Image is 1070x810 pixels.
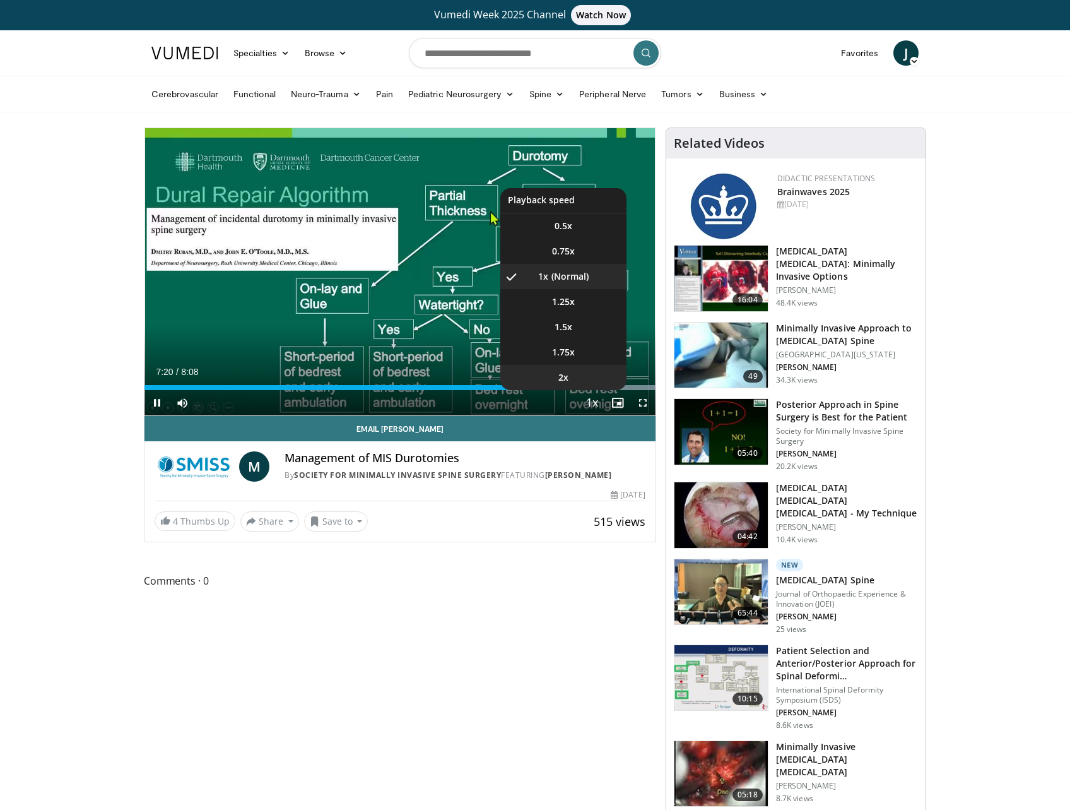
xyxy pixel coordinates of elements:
[555,220,572,232] span: 0.5x
[654,81,712,107] a: Tumors
[409,38,661,68] input: Search topics, interventions
[674,559,768,625] img: d9e34c5e-68d6-4bb1-861e-156277ede5ec.150x105_q85_crop-smart_upscale.jpg
[181,367,198,377] span: 8:08
[155,511,235,531] a: 4 Thumbs Up
[776,781,918,791] p: [PERSON_NAME]
[552,295,575,308] span: 1.25x
[776,482,918,520] h3: [MEDICAL_DATA] [MEDICAL_DATA] [MEDICAL_DATA] - My Technique
[674,136,765,151] h4: Related Videos
[776,685,918,705] p: International Spinal Deformity Symposium (ISDS)
[776,375,818,385] p: 34.3K views
[572,81,654,107] a: Peripheral Nerve
[674,741,768,807] img: Dr_Ali_Bydon_Performs_A_Minimally_Invasive_Lumbar_Discectomy_100000615_3.jpg.150x105_q85_crop-sma...
[558,371,568,384] span: 2x
[239,451,269,482] a: M
[226,40,297,66] a: Specialties
[776,426,918,446] p: Society for Minimally Invasive Spine Surgery
[776,462,818,472] p: 20.2K views
[776,624,807,634] p: 25 views
[776,589,918,609] p: Journal of Orthopaedic Experience & Innovation (JOEI)
[776,535,818,545] p: 10.4K views
[144,385,656,390] div: Progress Bar
[743,370,762,383] span: 49
[170,390,195,415] button: Mute
[674,323,768,388] img: 38787_0000_3.png.150x105_q85_crop-smart_upscale.jpg
[776,285,918,295] p: [PERSON_NAME]
[283,81,368,107] a: Neuro-Trauma
[156,367,173,377] span: 7:20
[776,720,813,730] p: 8.6K views
[732,607,763,619] span: 65:44
[776,612,918,622] p: [PERSON_NAME]
[594,514,645,529] span: 515 views
[776,559,804,571] p: New
[285,470,645,481] div: By FEATURING
[776,645,918,682] h3: Patient Selection and Anterior/Posterior Approach for Spinal Deformi…
[777,199,915,210] div: [DATE]
[777,186,850,198] a: Brainwaves 2025
[522,81,572,107] a: Spine
[555,321,572,333] span: 1.5x
[571,5,631,25] span: Watch Now
[155,451,234,482] img: Society for Minimally Invasive Spine Surgery
[776,574,918,587] h3: [MEDICAL_DATA] Spine
[304,511,368,532] button: Save to
[893,40,919,66] a: J
[690,173,756,239] img: 24fc6d06-05ab-49be-9020-6cb578b60684.png.150x105_q85_autocrop_double_scale_upscale_version-0.2.jpg
[776,794,813,804] p: 8.7K views
[732,789,763,801] span: 05:18
[144,128,656,416] video-js: Video Player
[732,294,763,306] span: 16:04
[285,451,645,465] h4: Management of MIS Durotomies
[776,708,918,718] p: [PERSON_NAME]
[776,449,918,459] p: [PERSON_NAME]
[151,47,218,59] img: VuMedi Logo
[776,522,918,532] p: [PERSON_NAME]
[833,40,886,66] a: Favorites
[605,390,630,415] button: Enable picture-in-picture mode
[674,645,768,711] img: beefc228-5859-4966-8bc6-4c9aecbbf021.150x105_q85_crop-smart_upscale.jpg
[144,390,170,415] button: Pause
[630,390,656,415] button: Fullscreen
[674,482,918,549] a: 04:42 [MEDICAL_DATA] [MEDICAL_DATA] [MEDICAL_DATA] - My Technique [PERSON_NAME] 10.4K views
[674,398,918,472] a: 05:40 Posterior Approach in Spine Surgery is Best for the Patient Society for Minimally Invasive ...
[776,245,918,283] h3: [MEDICAL_DATA] [MEDICAL_DATA]: Minimally Invasive Options
[144,416,656,441] a: Email [PERSON_NAME]
[401,81,522,107] a: Pediatric Neurosurgery
[368,81,401,107] a: Pain
[674,645,918,730] a: 10:15 Patient Selection and Anterior/Posterior Approach for Spinal Deformi… International Spinal ...
[674,482,768,548] img: gaffar_3.png.150x105_q85_crop-smart_upscale.jpg
[732,447,763,460] span: 05:40
[776,298,818,308] p: 48.4K views
[144,81,226,107] a: Cerebrovascular
[674,559,918,634] a: 65:44 New [MEDICAL_DATA] Spine Journal of Orthopaedic Experience & Innovation (JOEI) [PERSON_NAME...
[776,362,918,372] p: [PERSON_NAME]
[144,573,656,589] span: Comments 0
[552,245,575,258] span: 0.75x
[776,741,918,778] h3: Minimally Invasive [MEDICAL_DATA] [MEDICAL_DATA]
[545,470,612,480] a: [PERSON_NAME]
[226,81,283,107] a: Functional
[776,322,918,347] h3: Minimally Invasive Approach to [MEDICAL_DATA] Spine
[674,246,768,311] img: 9f1438f7-b5aa-4a55-ab7b-c34f90e48e66.150x105_q85_crop-smart_upscale.jpg
[777,173,915,184] div: Didactic Presentations
[153,5,917,25] a: Vumedi Week 2025 ChannelWatch Now
[611,489,645,501] div: [DATE]
[712,81,776,107] a: Business
[776,398,918,424] h3: Posterior Approach in Spine Surgery is Best for the Patient
[776,350,918,360] p: [GEOGRAPHIC_DATA][US_STATE]
[732,693,763,705] span: 10:15
[552,346,575,359] span: 1.75x
[674,399,768,465] img: 3b6f0384-b2b2-4baa-b997-2e524ebddc4b.150x105_q85_crop-smart_upscale.jpg
[580,390,605,415] button: Playback Rate
[294,470,501,480] a: Society for Minimally Invasive Spine Surgery
[674,245,918,312] a: 16:04 [MEDICAL_DATA] [MEDICAL_DATA]: Minimally Invasive Options [PERSON_NAME] 48.4K views
[176,367,179,377] span: /
[297,40,355,66] a: Browse
[240,511,299,532] button: Share
[674,741,918,807] a: 05:18 Minimally Invasive [MEDICAL_DATA] [MEDICAL_DATA] [PERSON_NAME] 8.7K views
[173,515,178,527] span: 4
[732,530,763,543] span: 04:42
